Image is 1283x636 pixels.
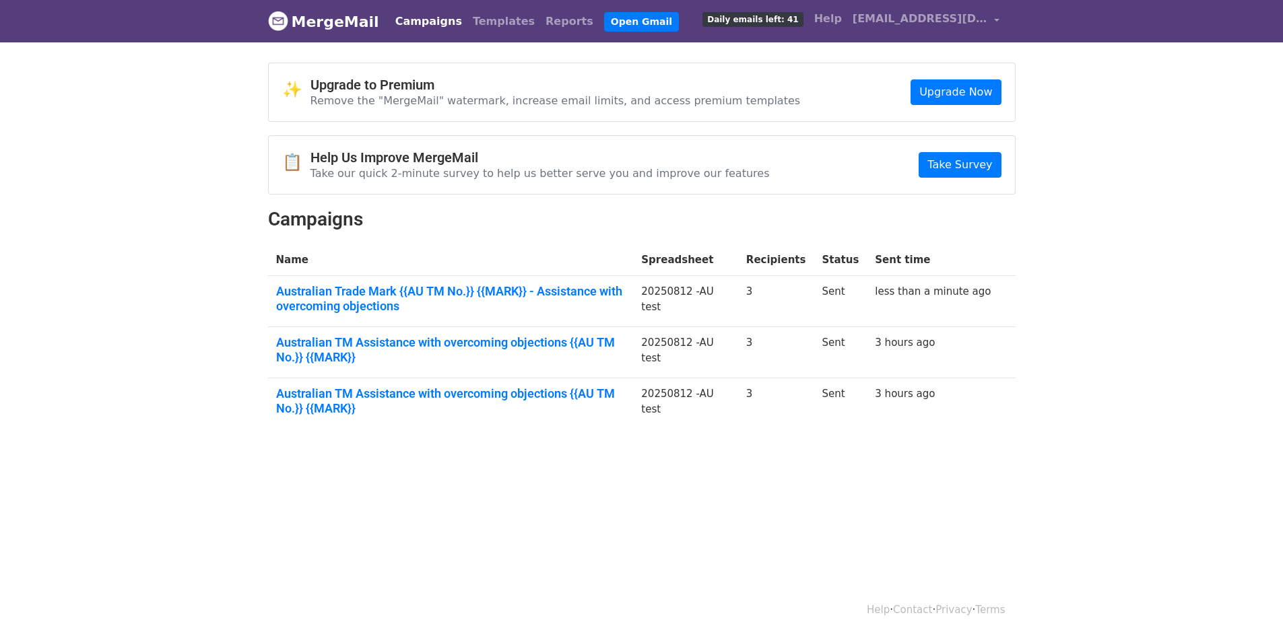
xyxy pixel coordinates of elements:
[738,378,814,429] td: 3
[875,337,935,349] a: 3 hours ago
[911,79,1001,105] a: Upgrade Now
[310,94,801,108] p: Remove the "MergeMail" watermark, increase email limits, and access premium templates
[390,8,467,35] a: Campaigns
[853,11,987,27] span: [EMAIL_ADDRESS][DOMAIN_NAME]
[814,276,867,327] td: Sent
[867,604,890,616] a: Help
[702,12,803,27] span: Daily emails left: 41
[310,77,801,93] h4: Upgrade to Premium
[814,378,867,429] td: Sent
[282,80,310,100] span: ✨
[814,244,867,276] th: Status
[814,327,867,378] td: Sent
[633,276,738,327] td: 20250812 -AU test
[540,8,599,35] a: Reports
[738,244,814,276] th: Recipients
[919,152,1001,178] a: Take Survey
[633,244,738,276] th: Spreadsheet
[604,12,679,32] a: Open Gmail
[276,284,626,313] a: Australian Trade Mark {{AU TM No.}} {{MARK}} - Assistance with overcoming objections
[738,327,814,378] td: 3
[268,244,634,276] th: Name
[847,5,1005,37] a: [EMAIL_ADDRESS][DOMAIN_NAME]
[935,604,972,616] a: Privacy
[633,327,738,378] td: 20250812 -AU test
[276,386,626,415] a: Australian TM Assistance with overcoming objections {{AU TM No.}} {{MARK}}
[268,208,1016,231] h2: Campaigns
[467,8,540,35] a: Templates
[268,11,288,31] img: MergeMail logo
[867,244,999,276] th: Sent time
[282,153,310,172] span: 📋
[809,5,847,32] a: Help
[875,388,935,400] a: 3 hours ago
[975,604,1005,616] a: Terms
[276,335,626,364] a: Australian TM Assistance with overcoming objections {{AU TM No.}} {{MARK}}
[310,166,770,180] p: Take our quick 2-minute survey to help us better serve you and improve our features
[875,285,991,297] a: less than a minute ago
[893,604,932,616] a: Contact
[697,5,808,32] a: Daily emails left: 41
[738,276,814,327] td: 3
[310,149,770,166] h4: Help Us Improve MergeMail
[268,7,379,36] a: MergeMail
[633,378,738,429] td: 20250812 -AU test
